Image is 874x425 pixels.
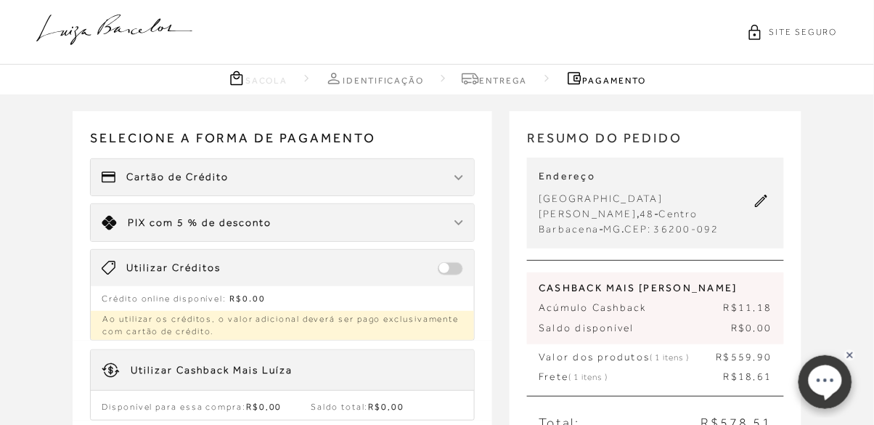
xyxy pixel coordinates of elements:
span: ,61 [753,371,772,382]
span: [GEOGRAPHIC_DATA][PERSON_NAME] [539,193,663,219]
div: , - [539,191,750,222]
p: Saldo disponível [539,321,772,336]
span: ( 1 itens ) [650,352,690,363]
span: R$11,18 [724,301,772,315]
span: Barbacena [539,223,599,235]
h2: RESUMO DO PEDIDO [527,129,783,158]
span: R$0,00 [731,321,772,336]
p: Ao utilizar os créditos, o valor adicional deverá ser pago exclusivamente com cartão de crédito. [91,311,474,340]
span: PIX [128,216,146,228]
span: Frete [539,370,608,384]
span: Disponível para essa compra: [102,402,282,412]
a: Identificação [325,69,424,87]
span: ( 1 itens ) [569,372,608,382]
span: CEP: [625,223,652,235]
span: 559 [731,351,753,363]
span: Selecione a forma de pagamento [90,129,475,158]
p: Endereço [539,169,750,184]
span: SITE SEGURO [769,26,838,39]
span: 18 [738,371,753,382]
span: Utilizar Créditos [126,261,221,275]
span: CASHBACK MAIS [PERSON_NAME] [539,281,772,296]
span: MG [604,223,622,235]
span: Crédito online disponível: [102,294,226,304]
a: Pagamento [565,69,646,87]
img: chevron [454,220,463,226]
span: R$0,00 [246,402,282,412]
span: R$0.00 [229,294,266,304]
div: Utilizar Cashback Mais Luíza [131,363,293,378]
span: Cartão de Crédito [126,170,229,185]
span: R$ [724,371,738,382]
p: Acúmulo Cashback [539,301,772,315]
span: R$ [716,351,731,363]
span: Valor dos produtos [539,350,689,365]
a: Sacola [228,69,288,87]
span: com 5 % de desconto [150,216,271,228]
span: 48 [640,208,654,219]
div: - . [539,222,750,237]
span: ,90 [753,351,772,363]
span: 36200-092 [654,223,719,235]
a: Entrega [462,69,527,87]
span: Centro [659,208,698,219]
span: R$0,00 [369,402,405,412]
span: Saldo total: [311,402,405,412]
img: chevron [454,175,463,181]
